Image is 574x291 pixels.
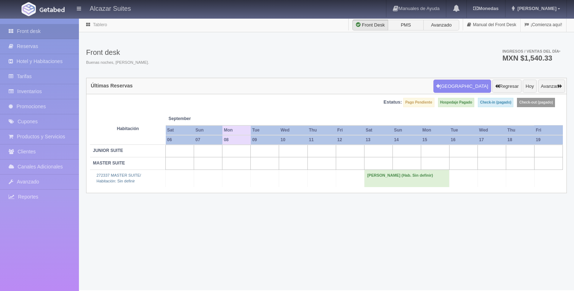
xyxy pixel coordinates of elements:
[449,135,477,145] th: 16
[117,126,139,131] strong: Habitación
[534,125,563,135] th: Fri
[90,4,131,13] h4: Alcazar Suites
[194,125,222,135] th: Sun
[93,161,125,166] b: MASTER SUITE
[516,6,556,11] span: [PERSON_NAME]
[433,80,491,93] button: [GEOGRAPHIC_DATA]
[506,125,534,135] th: Thu
[421,125,449,135] th: Mon
[423,20,459,30] label: Avanzado
[449,125,477,135] th: Tue
[91,83,133,89] h4: Últimas Reservas
[222,125,251,135] th: Mon
[97,173,141,183] a: 272337 MASTER SUITE/Habitación: Sin definir
[438,98,474,107] label: Hospedaje Pagado
[521,18,566,32] a: ¡Comienza aquí!
[86,48,149,56] h3: Front desk
[93,22,107,27] a: Tablero
[477,125,506,135] th: Wed
[22,2,36,16] img: Getabed
[502,49,560,53] span: Ingresos / Ventas del día
[166,125,194,135] th: Sat
[506,135,534,145] th: 18
[388,20,424,30] label: PMS
[384,99,402,106] label: Estatus:
[307,135,336,145] th: 11
[169,116,220,122] span: September
[352,20,388,30] label: Front Desk
[166,135,194,145] th: 06
[336,125,364,135] th: Fri
[222,135,251,145] th: 08
[279,135,307,145] th: 10
[477,135,506,145] th: 17
[492,80,521,93] button: Regresar
[194,135,222,145] th: 07
[523,80,537,93] button: Hoy
[39,7,65,12] img: Getabed
[336,135,364,145] th: 12
[392,135,421,145] th: 14
[534,135,563,145] th: 19
[538,80,565,93] button: Avanzar
[392,125,421,135] th: Sun
[364,170,449,187] td: [PERSON_NAME] (Hab. Sin definir)
[463,18,520,32] a: Manual del Front Desk
[502,54,560,62] h3: MXN $1,540.33
[86,60,149,66] span: Buenas noches, [PERSON_NAME].
[403,98,434,107] label: Pago Pendiente
[251,125,279,135] th: Tue
[473,6,498,11] b: Monedas
[421,135,449,145] th: 15
[364,135,392,145] th: 13
[517,98,555,107] label: Check-out (pagado)
[279,125,307,135] th: Wed
[307,125,336,135] th: Thu
[93,148,123,153] b: JUNIOR SUITE
[251,135,279,145] th: 09
[478,98,513,107] label: Check-in (pagado)
[364,125,392,135] th: Sat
